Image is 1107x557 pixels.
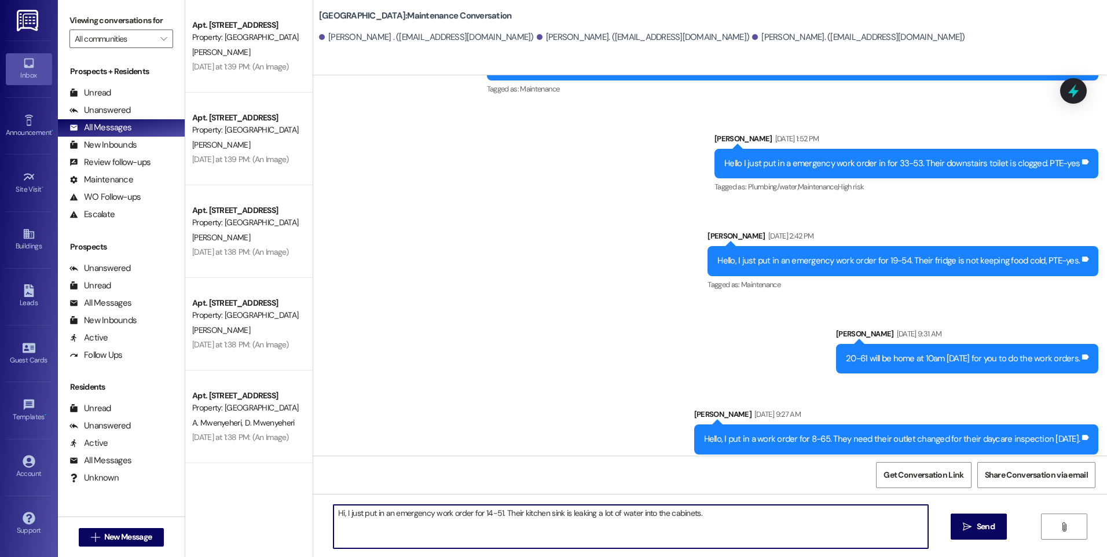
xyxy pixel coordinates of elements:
div: [DATE] at 1:38 PM: (An Image) [192,247,289,257]
span: [PERSON_NAME] [192,47,250,57]
div: All Messages [69,122,131,134]
div: Unanswered [69,104,131,116]
a: Buildings [6,224,52,255]
div: [DATE] 2:42 PM [765,230,814,242]
a: Guest Cards [6,338,52,369]
button: Share Conversation via email [977,462,1095,488]
input: All communities [75,30,155,48]
div: [PERSON_NAME]. ([EMAIL_ADDRESS][DOMAIN_NAME]) [752,31,965,43]
i:  [963,522,972,532]
span: Plumbing/water , [748,182,798,192]
span: A. Mwenyeheri [192,417,245,428]
div: Residents [58,381,185,393]
span: D. Mwenyeheri [244,417,294,428]
div: Property: [GEOGRAPHIC_DATA] [192,217,299,229]
div: New Inbounds [69,139,137,151]
div: [DATE] at 1:38 PM: (An Image) [192,432,289,442]
div: [PERSON_NAME] [708,230,1098,246]
div: [DATE] at 1:39 PM: (An Image) [192,61,289,72]
span: Get Conversation Link [884,469,963,481]
span: • [52,127,53,135]
div: Review follow-ups [69,156,151,168]
div: Unread [69,87,111,99]
div: Past + Future Residents [58,504,185,516]
span: New Message [104,531,152,543]
i:  [91,533,100,542]
div: Apt. [STREET_ADDRESS] [192,297,299,309]
a: Support [6,508,52,540]
a: Inbox [6,53,52,85]
button: Send [951,514,1007,540]
div: [PERSON_NAME] [694,408,1099,424]
a: Templates • [6,395,52,426]
button: Get Conversation Link [876,462,971,488]
div: Apt. [STREET_ADDRESS] [192,112,299,124]
div: [DATE] at 1:39 PM: (An Image) [192,154,289,164]
span: Maintenance [520,84,559,94]
span: [PERSON_NAME] [192,232,250,243]
div: Follow Ups [69,349,123,361]
div: Hello I just put in a emergency work order in for 33-53. Their downstairs toilet is clogged. PTE-yes [724,157,1080,170]
div: Active [69,332,108,344]
span: Send [977,521,995,533]
a: Site Visit • [6,167,52,199]
div: Active [69,437,108,449]
div: Tagged as: [708,276,1098,293]
span: Share Conversation via email [985,469,1088,481]
div: Unanswered [69,262,131,274]
div: [DATE] at 1:38 PM: (An Image) [192,339,289,350]
div: Prospects + Residents [58,65,185,78]
b: [GEOGRAPHIC_DATA]: Maintenance Conversation [319,10,512,22]
a: Account [6,452,52,483]
span: • [45,411,46,419]
span: • [42,184,43,192]
div: [PERSON_NAME] . ([EMAIL_ADDRESS][DOMAIN_NAME]) [319,31,534,43]
div: [PERSON_NAME] [714,133,1098,149]
a: Leads [6,281,52,312]
div: Apt. [STREET_ADDRESS] [192,19,299,31]
span: Maintenance , [798,182,838,192]
div: Hello, I just put in an emergency work order for 19-54. Their fridge is not keeping food cold, PT... [717,255,1080,267]
span: [PERSON_NAME] [192,325,250,335]
div: Property: [GEOGRAPHIC_DATA] [192,124,299,136]
div: [PERSON_NAME] [836,328,1098,344]
button: New Message [79,528,164,547]
div: [PERSON_NAME]. ([EMAIL_ADDRESS][DOMAIN_NAME]) [537,31,750,43]
div: Tagged as: [487,80,1099,97]
div: Unknown [69,472,119,484]
img: ResiDesk Logo [17,10,41,31]
div: [DATE] 9:27 AM [752,408,801,420]
div: Property: [GEOGRAPHIC_DATA] [192,309,299,321]
div: Hello, I put in a work order for 8-65. They need their outlet changed for their daycare inspectio... [704,433,1080,445]
div: [DATE] 1:52 PM [772,133,819,145]
div: Apt. [STREET_ADDRESS] [192,390,299,402]
div: All Messages [69,455,131,467]
div: [DATE] 9:31 AM [894,328,942,340]
div: Unread [69,402,111,415]
div: Escalate [69,208,115,221]
div: WO Follow-ups [69,191,141,203]
div: New Inbounds [69,314,137,327]
div: Tagged as: [714,178,1098,195]
i:  [1060,522,1068,532]
div: Apt. [STREET_ADDRESS] [192,204,299,217]
div: Property: [GEOGRAPHIC_DATA] [192,31,299,43]
div: Property: [GEOGRAPHIC_DATA] [192,402,299,414]
i:  [160,34,167,43]
span: High risk [838,182,864,192]
span: Maintenance [741,280,780,290]
div: All Messages [69,297,131,309]
div: Unread [69,280,111,292]
div: Prospects [58,241,185,253]
span: [PERSON_NAME] [192,140,250,150]
div: Maintenance [69,174,133,186]
div: Unanswered [69,420,131,432]
div: 20-61 will be home at 10am [DATE] for you to do the work orders. [846,353,1080,365]
div: Tagged as: [694,455,1099,471]
label: Viewing conversations for [69,12,173,30]
textarea: Hi, I just put in an emergency work order for 14-51. Their kitchen sink is leaking a lot of water... [333,505,928,548]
